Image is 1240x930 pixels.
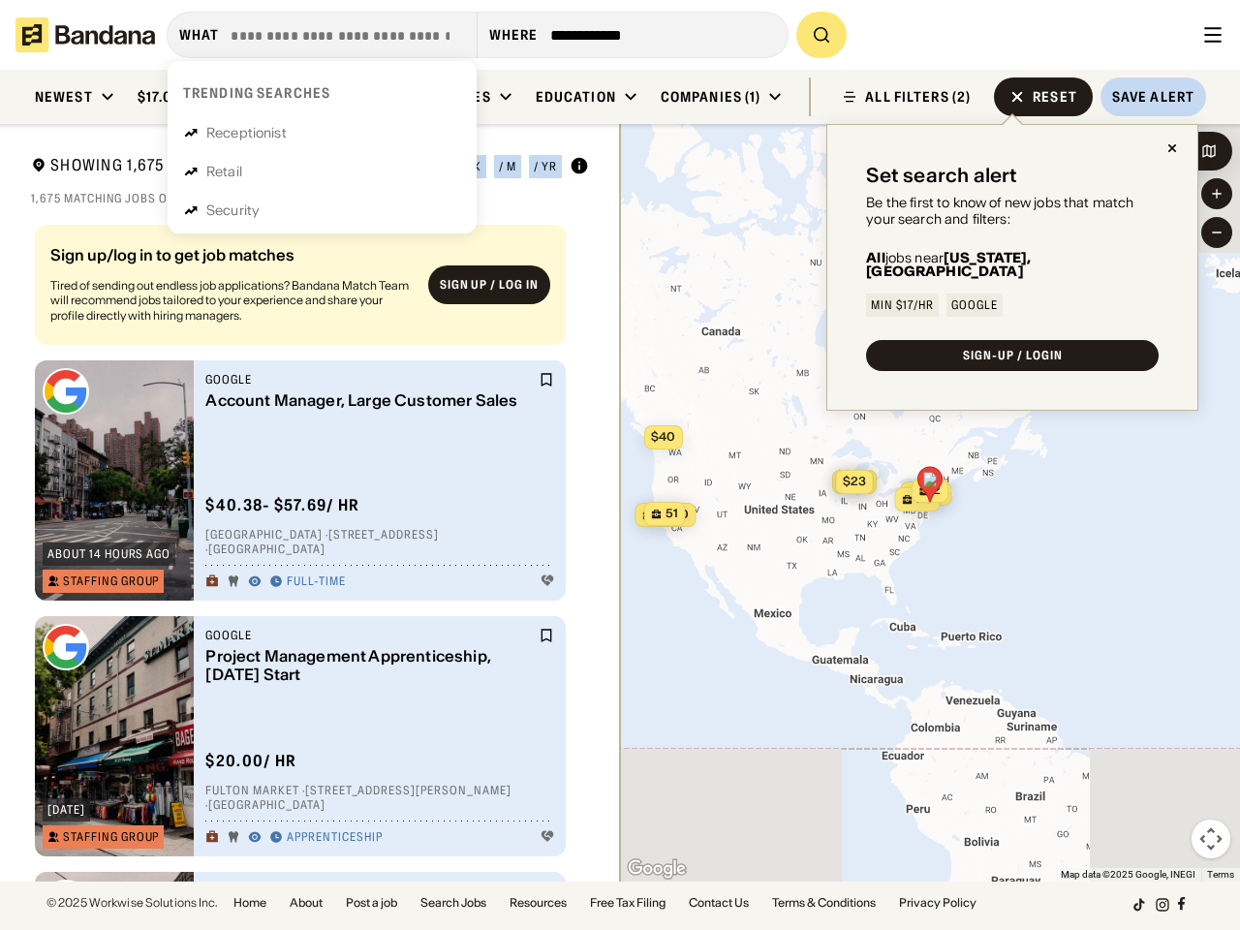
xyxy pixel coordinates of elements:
a: About [290,897,323,909]
div: Trending searches [183,84,330,102]
img: Google logo [43,624,89,670]
div: grid [31,217,589,882]
div: Project Management Apprenticeship, [DATE] Start [205,647,535,684]
div: Google [951,299,998,311]
div: Companies (1) [661,88,761,106]
b: All [866,249,884,266]
span: $40 [651,429,675,444]
div: Fulton Market · [STREET_ADDRESS][PERSON_NAME] · [GEOGRAPHIC_DATA] [205,783,554,813]
div: / yr [534,161,557,172]
div: Account Manager, Large Customer Sales [205,391,535,410]
div: Sign up/log in to get job matches [50,247,413,278]
img: Google [625,856,689,882]
span: Map data ©2025 Google, INEGI [1061,869,1195,880]
div: ALL FILTERS (2) [865,90,971,104]
div: what [179,26,219,44]
a: Post a job [346,897,397,909]
div: Staffing Group [63,575,159,587]
span: 51 [666,506,678,522]
a: Search Jobs [420,897,486,909]
div: Min $17/hr [871,299,934,311]
div: Receptionist [206,126,287,139]
div: Full-time [287,574,346,590]
div: Reset [1033,90,1077,104]
a: Privacy Policy [899,897,976,909]
div: jobs near [866,251,1159,278]
div: $ 40.38 - $57.69 / hr [205,495,359,515]
div: Google [205,628,535,643]
img: Google logo [43,880,89,926]
div: © 2025 Workwise Solutions Inc. [46,897,218,909]
a: Terms & Conditions [772,897,876,909]
div: $17.00 / hour [138,88,232,106]
div: [DATE] [47,804,85,816]
div: SIGN-UP / LOGIN [963,350,1062,361]
div: [GEOGRAPHIC_DATA] · [STREET_ADDRESS] · [GEOGRAPHIC_DATA] [205,527,554,557]
div: Sign up / Log in [440,278,539,294]
img: Bandana logotype [15,17,155,52]
div: Tired of sending out endless job applications? Bandana Match Team will recommend jobs tailored to... [50,278,413,324]
img: Google logo [43,368,89,415]
a: Free Tax Filing [590,897,666,909]
div: Retail [206,165,242,178]
a: Resources [510,897,567,909]
span: $23 [843,474,866,488]
div: Google [205,372,535,387]
b: [US_STATE], [GEOGRAPHIC_DATA] [866,249,1031,280]
div: Newest [35,88,93,106]
a: Terms (opens in new tab) [1207,869,1234,880]
div: Showing 1,675 Verified Jobs [31,155,380,179]
a: Open this area in Google Maps (opens a new window) [625,856,689,882]
div: Where [489,26,539,44]
div: / m [499,161,516,172]
div: Education [536,88,616,106]
div: Set search alert [866,164,1017,187]
div: Security [206,203,260,217]
button: Map camera controls [1192,820,1230,858]
div: Staffing Group [63,831,159,843]
div: Be the first to know of new jobs that match your search and filters: [866,195,1159,228]
div: Apprenticeship [287,830,382,846]
a: Contact Us [689,897,749,909]
div: about 14 hours ago [47,548,170,560]
a: Home [233,897,266,909]
div: 1,675 matching jobs on [DOMAIN_NAME] [31,191,589,206]
div: Save Alert [1112,88,1194,106]
div: $ 20.00 / hr [205,751,296,771]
